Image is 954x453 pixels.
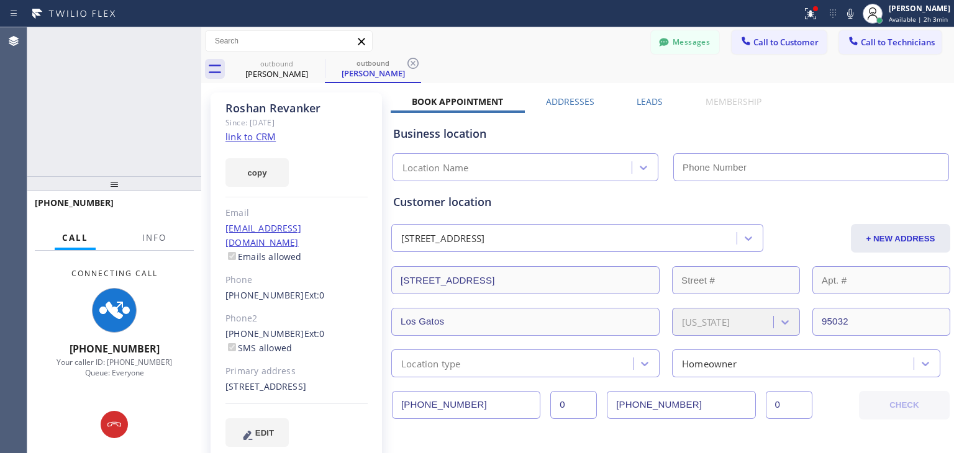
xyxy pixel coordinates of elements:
div: [PERSON_NAME] [889,3,950,14]
a: [EMAIL_ADDRESS][DOMAIN_NAME] [225,222,301,248]
input: ZIP [812,308,950,336]
input: City [391,308,660,336]
span: Connecting Call [71,268,158,279]
button: Hang up [101,411,128,438]
a: link to CRM [225,130,276,143]
span: Call [62,232,88,243]
button: Call to Customer [732,30,827,54]
input: Street # [672,266,800,294]
input: Emails allowed [228,252,236,260]
div: [STREET_ADDRESS] [225,380,368,394]
div: [PERSON_NAME] [326,68,420,79]
input: Phone Number 2 [607,391,755,419]
button: Messages [651,30,719,54]
div: Business location [393,125,948,142]
button: Call [55,226,96,250]
span: Call to Customer [753,37,819,48]
div: Email [225,206,368,220]
label: Leads [637,96,663,107]
span: [PHONE_NUMBER] [35,197,114,209]
div: Homeowner [682,356,737,370]
div: Phone2 [225,312,368,326]
label: Membership [706,96,761,107]
div: Phone [225,273,368,287]
button: CHECK [859,391,950,419]
div: [STREET_ADDRESS] [401,231,484,246]
span: Ext: 0 [304,328,325,339]
div: Customer location [393,194,948,210]
input: Phone Number [392,391,540,419]
div: Roshan Revanker [326,55,420,82]
span: [PHONE_NUMBER] [70,342,160,356]
span: EDIT [255,428,274,437]
span: Ext: 0 [304,289,325,301]
span: Your caller ID: [PHONE_NUMBER] Queue: Everyone [57,357,172,378]
span: Call to Technicians [861,37,935,48]
div: outbound [230,59,324,68]
div: Since: [DATE] [225,115,368,130]
label: SMS allowed [225,342,292,354]
label: Addresses [546,96,594,107]
button: Mute [842,5,859,22]
button: copy [225,158,289,187]
input: Apt. # [812,266,950,294]
span: Available | 2h 3min [889,15,948,24]
button: + NEW ADDRESS [851,224,950,253]
input: SMS allowed [228,343,236,351]
div: outbound [326,58,420,68]
input: Ext. [550,391,597,419]
label: Emails allowed [225,251,302,262]
input: Address [391,266,660,294]
div: Primary address [225,364,368,379]
label: Book Appointment [412,96,503,107]
span: Info [142,232,166,243]
button: EDIT [225,418,289,447]
a: [PHONE_NUMBER] [225,289,304,301]
input: Ext. 2 [766,391,812,419]
a: [PHONE_NUMBER] [225,328,304,339]
input: Phone Number [673,153,949,181]
button: Info [135,226,174,250]
div: Roshan Revanker [225,101,368,115]
div: Location type [401,356,461,370]
div: Location Name [402,161,469,175]
button: Call to Technicians [839,30,942,54]
input: Search [206,31,372,51]
div: Roshan Revanker [230,55,324,83]
div: [PERSON_NAME] [230,68,324,79]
